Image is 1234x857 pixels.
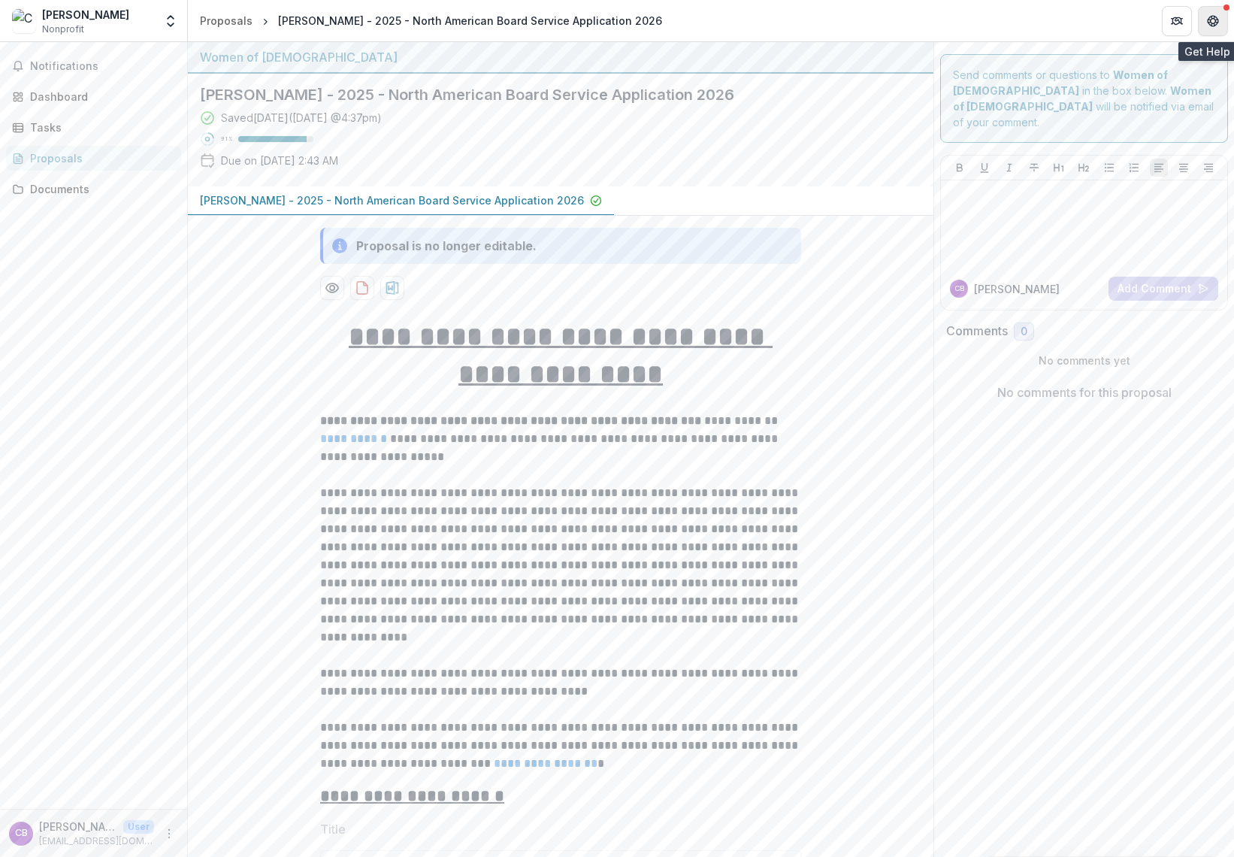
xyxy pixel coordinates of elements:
p: [PERSON_NAME] - 2025 - North American Board Service Application 2026 [200,192,584,208]
img: Courtney Bruns [12,9,36,33]
p: [PERSON_NAME] [39,819,117,834]
div: [PERSON_NAME] - 2025 - North American Board Service Application 2026 [278,13,662,29]
button: Strike [1025,159,1043,177]
p: User [123,820,154,834]
button: Align Right [1199,159,1217,177]
button: Align Left [1150,159,1168,177]
button: More [160,825,178,843]
button: Align Center [1175,159,1193,177]
h2: Comments [946,324,1008,338]
p: [PERSON_NAME] [974,281,1060,297]
div: Send comments or questions to in the box below. will be notified via email of your comment. [940,54,1228,143]
div: Dashboard [30,89,169,104]
p: Due on [DATE] 2:43 AM [221,153,338,168]
div: Documents [30,181,169,197]
span: Nonprofit [42,23,84,36]
button: Italicize [1000,159,1018,177]
p: [EMAIL_ADDRESS][DOMAIN_NAME] [39,834,154,848]
span: Notifications [30,60,175,73]
div: Proposals [200,13,253,29]
button: Heading 1 [1050,159,1068,177]
a: Dashboard [6,84,181,109]
p: Title [320,820,346,838]
div: Women of [DEMOGRAPHIC_DATA] [200,48,921,66]
button: Underline [975,159,994,177]
span: 0 [1021,326,1027,338]
h2: [PERSON_NAME] - 2025 - North American Board Service Application 2026 [200,86,897,104]
button: Partners [1162,6,1192,36]
button: download-proposal [350,276,374,300]
div: Proposal is no longer editable. [356,237,537,255]
p: No comments for this proposal [997,383,1172,401]
p: No comments yet [946,353,1222,368]
div: Tasks [30,120,169,135]
a: Documents [6,177,181,201]
button: Open entity switcher [160,6,181,36]
a: Proposals [6,146,181,171]
p: 91 % [221,134,232,144]
div: Courtney Bruns [954,285,964,292]
button: Ordered List [1125,159,1143,177]
button: Bullet List [1100,159,1118,177]
button: Get Help [1198,6,1228,36]
button: Bold [951,159,969,177]
a: Tasks [6,115,181,140]
div: Courtney Bruns [15,828,28,838]
div: [PERSON_NAME] [42,7,129,23]
a: Proposals [194,10,259,32]
button: Add Comment [1108,277,1218,301]
div: Proposals [30,150,169,166]
button: Notifications [6,54,181,78]
div: Saved [DATE] ( [DATE] @ 4:37pm ) [221,110,382,126]
button: download-proposal [380,276,404,300]
button: Preview ca4625fa-66a9-4a5a-8db2-1b03cf035d02-0.pdf [320,276,344,300]
nav: breadcrumb [194,10,668,32]
button: Heading 2 [1075,159,1093,177]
